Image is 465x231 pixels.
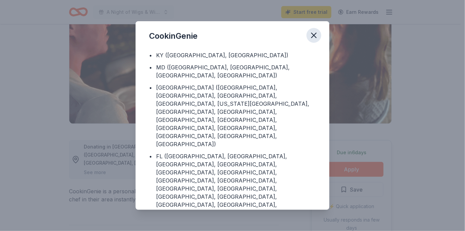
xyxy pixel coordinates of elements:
[149,152,152,160] div: •
[156,84,316,148] div: [GEOGRAPHIC_DATA] ([GEOGRAPHIC_DATA], [GEOGRAPHIC_DATA], [GEOGRAPHIC_DATA], [GEOGRAPHIC_DATA], [U...
[149,63,152,71] div: •
[156,152,316,217] div: FL ([GEOGRAPHIC_DATA], [GEOGRAPHIC_DATA], [GEOGRAPHIC_DATA], [GEOGRAPHIC_DATA], [GEOGRAPHIC_DATA]...
[149,84,152,92] div: •
[149,31,198,41] div: CookinGenie
[156,63,316,79] div: MD ([GEOGRAPHIC_DATA], [GEOGRAPHIC_DATA], [GEOGRAPHIC_DATA], [GEOGRAPHIC_DATA])
[156,51,288,59] div: KY ([GEOGRAPHIC_DATA], [GEOGRAPHIC_DATA])
[149,51,152,59] div: •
